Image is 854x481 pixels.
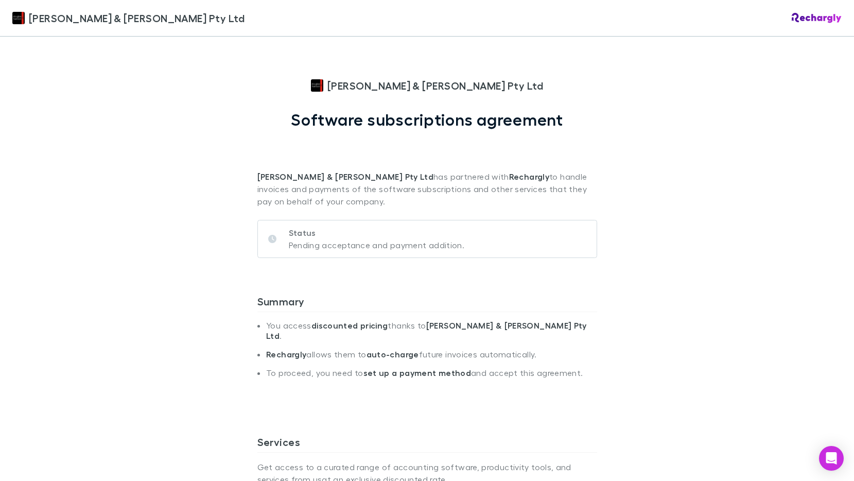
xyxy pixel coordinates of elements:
p: has partnered with to handle invoices and payments of the software subscriptions and other servic... [257,129,597,208]
strong: auto-charge [367,349,419,359]
p: Status [289,227,465,239]
span: [PERSON_NAME] & [PERSON_NAME] Pty Ltd [327,78,543,93]
strong: Rechargly [266,349,306,359]
strong: discounted pricing [311,320,388,331]
h1: Software subscriptions agreement [291,110,563,129]
li: To proceed, you need to and accept this agreement. [266,368,597,386]
h3: Services [257,436,597,452]
img: Douglas & Harrison Pty Ltd's Logo [12,12,25,24]
span: [PERSON_NAME] & [PERSON_NAME] Pty Ltd [29,10,245,26]
strong: [PERSON_NAME] & [PERSON_NAME] Pty Ltd [266,320,587,341]
strong: set up a payment method [363,368,471,378]
li: You access thanks to . [266,320,597,349]
li: allows them to future invoices automatically. [266,349,597,368]
img: Douglas & Harrison Pty Ltd's Logo [311,79,323,92]
h3: Summary [257,295,597,312]
div: Open Intercom Messenger [819,446,844,471]
strong: Rechargly [509,171,549,182]
strong: [PERSON_NAME] & [PERSON_NAME] Pty Ltd [257,171,434,182]
img: Rechargly Logo [792,13,842,23]
p: Pending acceptance and payment addition. [289,239,465,251]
